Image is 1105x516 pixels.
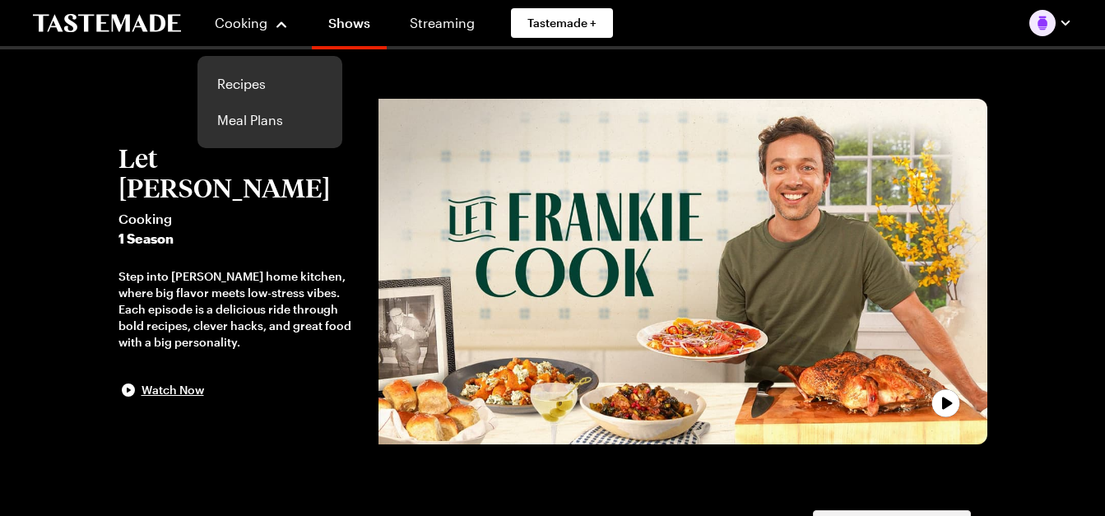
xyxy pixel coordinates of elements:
[118,143,363,202] h2: Let [PERSON_NAME]
[378,99,987,444] img: Let Frankie Cook
[527,15,597,31] span: Tastemade +
[197,56,342,148] div: Cooking
[1029,10,1056,36] img: Profile picture
[511,8,613,38] a: Tastemade +
[215,15,267,30] span: Cooking
[118,143,363,400] button: Let [PERSON_NAME]Cooking1 SeasonStep into [PERSON_NAME] home kitchen, where big flavor meets low-...
[214,3,289,43] button: Cooking
[118,268,363,351] div: Step into [PERSON_NAME] home kitchen, where big flavor meets low-stress vibes. Each episode is a ...
[207,66,332,102] a: Recipes
[312,3,387,49] a: Shows
[118,229,363,249] span: 1 Season
[1029,10,1072,36] button: Profile picture
[33,14,181,33] a: To Tastemade Home Page
[378,99,987,444] button: play trailer
[118,209,363,229] span: Cooking
[142,382,204,398] span: Watch Now
[207,102,332,138] a: Meal Plans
